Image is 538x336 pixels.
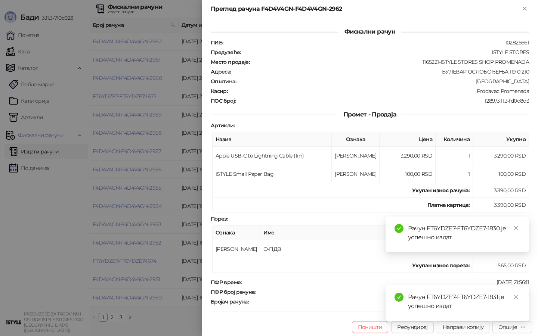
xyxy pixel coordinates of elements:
div: Преглед рачуна F4D4V4GN-F4D4V4GN-2962 [211,4,520,13]
a: Close [512,224,520,232]
td: 3.290,00 RSD [380,147,436,165]
span: Промет - Продаја [337,111,402,118]
strong: Адреса : [211,68,231,75]
strong: Касир : [211,88,228,94]
div: Prodavac Promenada [228,88,530,94]
th: Ознака [332,132,380,147]
div: Рачун FT6YDZE7-FT6YDZE7-1830 је успешно издат [408,224,520,242]
th: Назив [213,132,332,147]
strong: Порез : [211,215,228,222]
td: [PERSON_NAME] [213,240,260,258]
div: 1289/3.11.3-fd0d8d3 [236,97,530,104]
strong: Укупан износ рачуна : [412,187,470,194]
strong: ПОС број : [211,97,235,104]
strong: ПФР време : [211,279,242,286]
strong: Артикли : [211,122,235,129]
strong: ПФР број рачуна : [211,289,256,295]
button: Close [520,4,529,13]
div: БУЛЕВАР ОСЛОБОЂЕЊА 119 0 210 [232,68,530,75]
td: iSTYLE Small Paper Bag [213,165,332,183]
th: Цена [380,132,436,147]
td: 3.290,00 RSD [473,147,529,165]
td: 100,00 RSD [473,165,529,183]
td: Apple USB-C to Lightning Cable (1m) [213,147,332,165]
td: 1 [436,165,473,183]
th: Име [260,225,443,240]
strong: ПИБ : [211,39,223,46]
td: [PERSON_NAME] [332,147,380,165]
th: Укупно [473,132,529,147]
div: [GEOGRAPHIC_DATA] [237,78,530,85]
td: [PERSON_NAME] [332,165,380,183]
span: check-circle [395,224,403,233]
strong: Предузеће : [211,49,241,56]
td: 100,00 RSD [380,165,436,183]
div: 1165221-ISTYLE STORES SHOP PROMENADA [250,59,530,65]
th: Количина [436,132,473,147]
strong: Општина : [211,78,236,85]
span: close [513,225,519,231]
td: 1 [436,147,473,165]
strong: Платна картица : [427,202,470,208]
th: Ознака [213,225,260,240]
strong: Бројач рачуна : [211,298,248,305]
div: ISTYLE STORES [242,49,530,56]
span: Фискални рачун [338,28,401,35]
td: О-ПДВ [260,240,443,258]
td: 3.390,00 RSD [473,198,529,212]
div: 102825661 [224,39,530,46]
strong: Место продаје : [211,59,250,65]
td: 3.390,00 RSD [473,183,529,198]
